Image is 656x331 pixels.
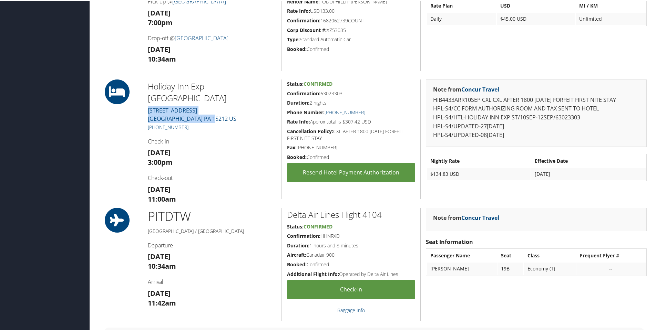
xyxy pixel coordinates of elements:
td: $134.83 USD [427,167,531,180]
h5: Operated by Delta Air Lines [287,270,415,277]
h5: Approx total is $307.42 USD [287,118,415,125]
strong: Additional Flight Info: [287,270,339,277]
td: Daily [427,12,496,24]
strong: [DATE] [148,44,171,53]
strong: [DATE] [148,184,171,193]
strong: Corp Discount #: [287,26,327,33]
td: [PERSON_NAME] [427,262,497,274]
strong: Rate Info: [287,7,310,13]
strong: 10:34am [148,54,176,63]
strong: 10:34am [148,261,176,270]
td: Unlimited [576,12,646,24]
h4: Arrival [148,277,276,285]
span: Confirmed [304,223,332,229]
h2: Holiday Inn Exp [GEOGRAPHIC_DATA] [148,80,276,103]
strong: [DATE] [148,288,171,297]
td: Economy (T) [524,262,576,274]
th: Effective Date [531,154,646,167]
h5: CXL AFTER 1800 [DATE] FORFEIT FIRST NITE STAY [287,127,415,141]
a: Resend Hotel Payment Authorization [287,162,415,181]
th: Passenger Name [427,249,497,261]
strong: 11:00am [148,194,176,203]
div: -- [580,265,642,271]
strong: Status: [287,223,304,229]
strong: Booked: [287,153,307,160]
th: Seat [498,249,523,261]
h1: PIT DTW [148,207,276,224]
h5: USD133.00 [287,7,415,14]
strong: Seat Information [426,237,473,245]
strong: Booked: [287,45,307,52]
strong: Confirmation: [287,232,320,238]
h5: XZ53035 [287,26,415,33]
td: $45.00 USD [497,12,575,24]
strong: 7:00pm [148,17,173,26]
h4: Drop-off @ [148,34,276,41]
h5: 63023303 [287,89,415,96]
strong: [DATE] [148,8,171,17]
strong: Confirmation: [287,89,320,96]
td: 19B [498,262,523,274]
strong: Booked: [287,260,307,267]
a: Check-in [287,279,415,298]
h5: 1682062739COUNT [287,17,415,23]
strong: [DATE] [148,251,171,260]
td: [DATE] [531,167,646,180]
strong: 11:42am [148,298,176,307]
p: HIB4433ARR10SEP CXL:CXL AFTER 1800 [DATE] FORFEIT FIRST NITE STAY HPL-S4/CC FORM AUTHORIZING ROOM... [433,95,639,139]
strong: Confirmation: [287,17,320,23]
h2: Delta Air Lines Flight 4104 [287,208,415,220]
a: Baggage Info [337,306,365,313]
h5: Confirmed [287,260,415,267]
th: Nightly Rate [427,154,531,167]
h5: Confirmed [287,45,415,52]
th: Frequent Flyer # [576,249,646,261]
strong: Cancellation Policy: [287,127,333,134]
a: [PHONE_NUMBER] [148,123,188,130]
strong: Note from [433,213,499,221]
h4: Check-out [148,173,276,181]
a: [GEOGRAPHIC_DATA] [175,34,228,41]
strong: Note from [433,85,499,93]
h5: [GEOGRAPHIC_DATA] / [GEOGRAPHIC_DATA] [148,227,276,234]
h5: Confirmed [287,153,415,160]
th: Class [524,249,576,261]
strong: Rate Info: [287,118,310,124]
h5: Standard Automatic Car [287,35,415,42]
h4: Departure [148,241,276,248]
strong: [DATE] [148,147,171,157]
strong: Phone Number: [287,108,325,115]
strong: 3:00pm [148,157,173,166]
h5: Canadair 900 [287,251,415,258]
a: Concur Travel [461,85,499,93]
span: Confirmed [304,80,332,86]
strong: Duration: [287,99,309,105]
h5: [PHONE_NUMBER] [287,143,415,150]
strong: Duration: [287,242,309,248]
a: Concur Travel [461,213,499,221]
strong: Aircraft: [287,251,306,257]
h4: Check-in [148,137,276,145]
a: [STREET_ADDRESS][GEOGRAPHIC_DATA] PA 15212 US [148,106,236,122]
h5: HHNRXD [287,232,415,239]
strong: Type: [287,35,300,42]
strong: Status: [287,80,304,86]
h5: 1 hours and 8 minutes [287,242,415,248]
a: [PHONE_NUMBER] [325,108,365,115]
strong: Fax: [287,143,297,150]
h5: 2 nights [287,99,415,106]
